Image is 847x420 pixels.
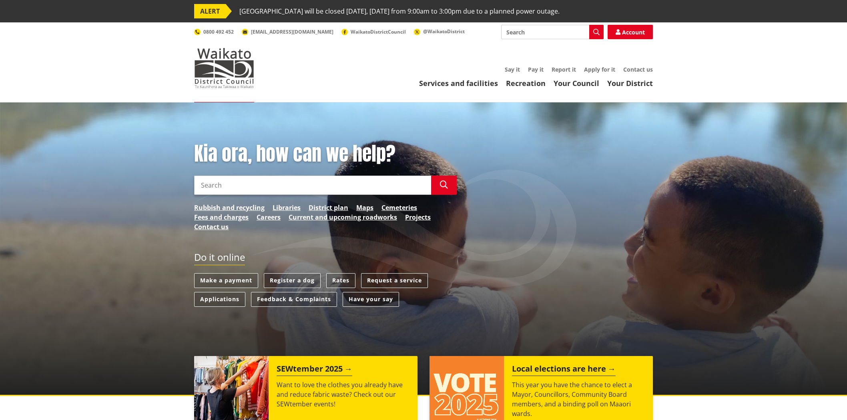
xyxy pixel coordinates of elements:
a: WaikatoDistrictCouncil [341,28,406,35]
a: Make a payment [194,273,258,288]
a: Projects [405,212,431,222]
a: Pay it [528,66,544,73]
input: Search input [501,25,604,39]
a: Have your say [343,292,399,307]
a: Maps [356,203,373,212]
h2: Local elections are here [512,364,616,376]
a: Careers [257,212,281,222]
a: Rubbish and recycling [194,203,265,212]
a: 0800 492 452 [194,28,234,35]
a: Fees and charges [194,212,249,222]
img: Waikato District Council - Te Kaunihera aa Takiwaa o Waikato [194,48,254,88]
h1: Kia ora, how can we help? [194,142,457,166]
span: @WaikatoDistrict [423,28,465,35]
p: This year you have the chance to elect a Mayor, Councillors, Community Board members, and a bindi... [512,380,645,418]
a: Your District [607,78,653,88]
a: Say it [505,66,520,73]
h2: SEWtember 2025 [277,364,352,376]
a: Contact us [194,222,229,232]
p: Want to love the clothes you already have and reduce fabric waste? Check out our SEWtember events! [277,380,409,409]
a: Report it [552,66,576,73]
a: Libraries [273,203,301,212]
a: Rates [326,273,355,288]
a: Applications [194,292,245,307]
input: Search input [194,176,431,195]
span: ALERT [194,4,226,18]
a: Current and upcoming roadworks [289,212,397,222]
a: Register a dog [264,273,321,288]
a: [EMAIL_ADDRESS][DOMAIN_NAME] [242,28,333,35]
a: Contact us [623,66,653,73]
a: Recreation [506,78,546,88]
a: Feedback & Complaints [251,292,337,307]
h2: Do it online [194,252,245,266]
a: District plan [309,203,348,212]
a: Services and facilities [419,78,498,88]
a: @WaikatoDistrict [414,28,465,35]
a: Account [608,25,653,39]
span: [EMAIL_ADDRESS][DOMAIN_NAME] [251,28,333,35]
a: Your Council [554,78,599,88]
span: WaikatoDistrictCouncil [351,28,406,35]
span: [GEOGRAPHIC_DATA] will be closed [DATE], [DATE] from 9:00am to 3:00pm due to a planned power outage. [239,4,560,18]
span: 0800 492 452 [203,28,234,35]
a: Request a service [361,273,428,288]
a: Cemeteries [381,203,417,212]
a: Apply for it [584,66,615,73]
